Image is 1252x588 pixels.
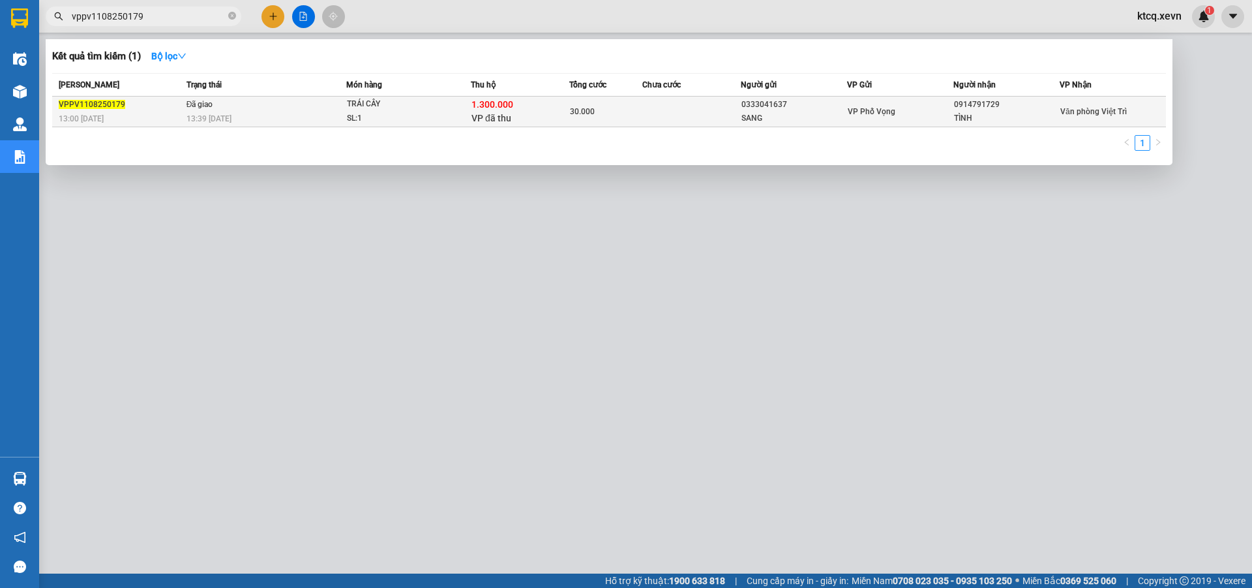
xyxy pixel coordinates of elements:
[59,114,104,123] span: 13:00 [DATE]
[228,10,236,23] span: close-circle
[569,80,606,89] span: Tổng cước
[59,100,125,109] span: VPPV1108250179
[13,472,27,486] img: warehouse-icon
[570,107,595,116] span: 30.000
[1150,135,1166,151] button: right
[11,8,28,28] img: logo-vxr
[228,12,236,20] span: close-circle
[848,107,895,116] span: VP Phố Vọng
[741,112,846,125] div: SANG
[1119,135,1135,151] li: Previous Page
[741,98,846,112] div: 0333041637
[954,98,1059,112] div: 0914791729
[347,112,445,126] div: SL: 1
[151,51,186,61] strong: Bộ lọc
[52,50,141,63] h3: Kết quả tìm kiếm ( 1 )
[847,80,872,89] span: VP Gửi
[1154,138,1162,146] span: right
[72,9,226,23] input: Tìm tên, số ĐT hoặc mã đơn
[1060,107,1127,116] span: Văn phòng Việt Trì
[141,46,197,67] button: Bộ lọcdown
[642,80,681,89] span: Chưa cước
[13,150,27,164] img: solution-icon
[59,80,119,89] span: [PERSON_NAME]
[1123,138,1131,146] span: left
[1135,135,1150,151] li: 1
[1135,136,1150,150] a: 1
[13,85,27,99] img: warehouse-icon
[741,80,777,89] span: Người gửi
[953,80,996,89] span: Người nhận
[1119,135,1135,151] button: left
[347,97,445,112] div: TRÁI CÂY
[471,80,496,89] span: Thu hộ
[954,112,1059,125] div: TÌNH
[186,114,231,123] span: 13:39 [DATE]
[186,80,222,89] span: Trạng thái
[13,117,27,131] img: warehouse-icon
[14,561,26,573] span: message
[54,12,63,21] span: search
[14,531,26,544] span: notification
[346,80,382,89] span: Món hàng
[177,52,186,61] span: down
[1060,80,1092,89] span: VP Nhận
[1150,135,1166,151] li: Next Page
[471,113,511,123] span: VP đã thu
[14,502,26,514] span: question-circle
[186,100,213,109] span: Đã giao
[13,52,27,66] img: warehouse-icon
[471,99,513,110] span: 1.300.000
